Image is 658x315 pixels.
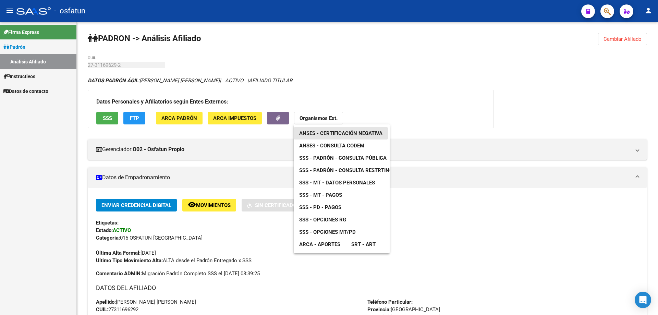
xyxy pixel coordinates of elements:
a: SSS - MT - Datos Personales [294,177,380,189]
span: SSS - PD - Pagos [299,204,341,210]
span: SSS - MT - Pagos [299,192,342,198]
span: SSS - MT - Datos Personales [299,180,375,186]
a: ANSES - Consulta CODEM [294,140,370,152]
a: SSS - Padrón - Consulta Restrtingida [294,164,406,177]
a: SRT - ART [346,238,381,251]
span: SSS - Opciones RG [299,217,346,223]
span: ARCA - Aportes [299,241,340,247]
a: ANSES - Certificación Negativa [294,127,388,140]
span: SSS - Padrón - Consulta Restrtingida [299,167,401,173]
span: ANSES - Certificación Negativa [299,130,382,136]
a: ARCA - Aportes [294,238,346,251]
span: SSS - Opciones MT/PD [299,229,356,235]
a: SSS - Opciones RG [294,214,352,226]
div: Open Intercom Messenger [635,292,651,308]
span: SSS - Padrón - Consulta Pública [299,155,387,161]
span: ANSES - Consulta CODEM [299,143,364,149]
a: SSS - MT - Pagos [294,189,348,201]
a: SSS - Opciones MT/PD [294,226,361,238]
a: SSS - PD - Pagos [294,201,347,214]
span: SRT - ART [351,241,376,247]
a: SSS - Padrón - Consulta Pública [294,152,392,164]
